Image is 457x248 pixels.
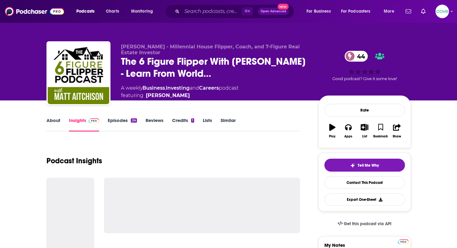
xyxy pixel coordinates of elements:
[121,92,239,99] span: featuring
[384,7,394,16] span: More
[146,117,163,132] a: Reviews
[172,117,194,132] a: Credits1
[131,118,137,123] div: 24
[191,118,194,123] div: 1
[46,156,102,165] h1: Podcast Insights
[435,5,449,18] img: User Profile
[333,216,397,231] a: Get this podcast via API
[166,85,190,91] a: Investing
[89,118,99,123] img: Podchaser Pro
[72,6,102,16] button: open menu
[435,5,449,18] span: Logged in as CovePodcast
[340,120,356,142] button: Apps
[121,44,300,55] span: [PERSON_NAME] - Millennial House Flipper, Coach, and 7-Figure Real Estate Investor
[332,76,397,81] span: Good podcast? Give it some love!
[221,117,236,132] a: Similar
[403,6,414,17] a: Show notifications dropdown
[344,135,352,138] div: Apps
[146,92,190,99] a: [PERSON_NAME]
[419,6,428,17] a: Show notifications dropdown
[108,117,137,132] a: Episodes24
[131,7,153,16] span: Monitoring
[106,7,119,16] span: Charts
[324,193,405,205] button: Export One-Sheet
[190,85,199,91] span: and
[302,6,339,16] button: open menu
[127,6,161,16] button: open menu
[435,5,449,18] button: Show profile menu
[278,4,289,10] span: New
[102,6,123,16] a: Charts
[351,51,368,62] span: 44
[242,7,253,15] span: ⌘ K
[258,8,289,15] button: Open AdvancedNew
[261,10,286,13] span: Open Advanced
[203,117,212,132] a: Lists
[182,6,242,16] input: Search podcasts, credits, & more...
[319,44,411,88] div: 44Good podcast? Give it some love!
[48,43,109,104] img: The 6 Figure Flipper With Matt Aitchison - Learn From World Class Investors on Flipping Houses, B...
[324,177,405,189] a: Contact This Podcast
[398,238,409,244] a: Pro website
[307,7,331,16] span: For Business
[5,6,64,17] img: Podchaser - Follow, Share and Rate Podcasts
[344,221,391,226] span: Get this podcast via API
[165,85,166,91] span: ,
[373,135,388,138] div: Bookmark
[324,120,340,142] button: Play
[341,7,371,16] span: For Podcasters
[324,159,405,172] button: tell me why sparkleTell Me Why
[46,117,60,132] a: About
[393,135,401,138] div: Share
[398,239,409,244] img: Podchaser Pro
[362,135,367,138] div: List
[324,104,405,116] div: Rate
[121,84,239,99] div: A weekly podcast
[337,6,379,16] button: open menu
[171,4,300,18] div: Search podcasts, credits, & more...
[345,51,368,62] a: 44
[76,7,94,16] span: Podcasts
[350,163,355,168] img: tell me why sparkle
[329,135,335,138] div: Play
[389,120,405,142] button: Share
[142,85,165,91] a: Business
[379,6,402,16] button: open menu
[356,120,372,142] button: List
[69,117,99,132] a: InsightsPodchaser Pro
[373,120,389,142] button: Bookmark
[199,85,219,91] a: Careers
[358,163,379,168] span: Tell Me Why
